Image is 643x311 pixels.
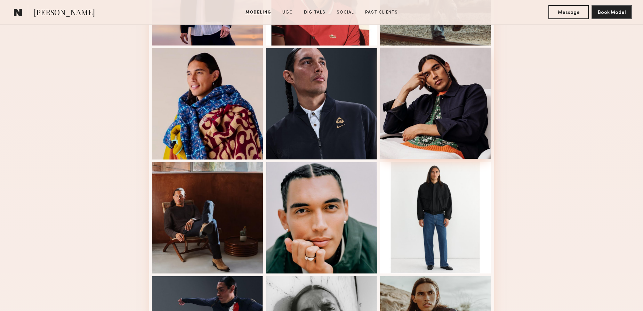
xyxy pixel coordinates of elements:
[334,9,357,16] a: Social
[243,9,274,16] a: Modeling
[362,9,401,16] a: Past Clients
[592,5,632,19] button: Book Model
[548,5,589,19] button: Message
[301,9,328,16] a: Digitals
[280,9,296,16] a: UGC
[592,9,632,15] a: Book Model
[34,7,95,19] span: [PERSON_NAME]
